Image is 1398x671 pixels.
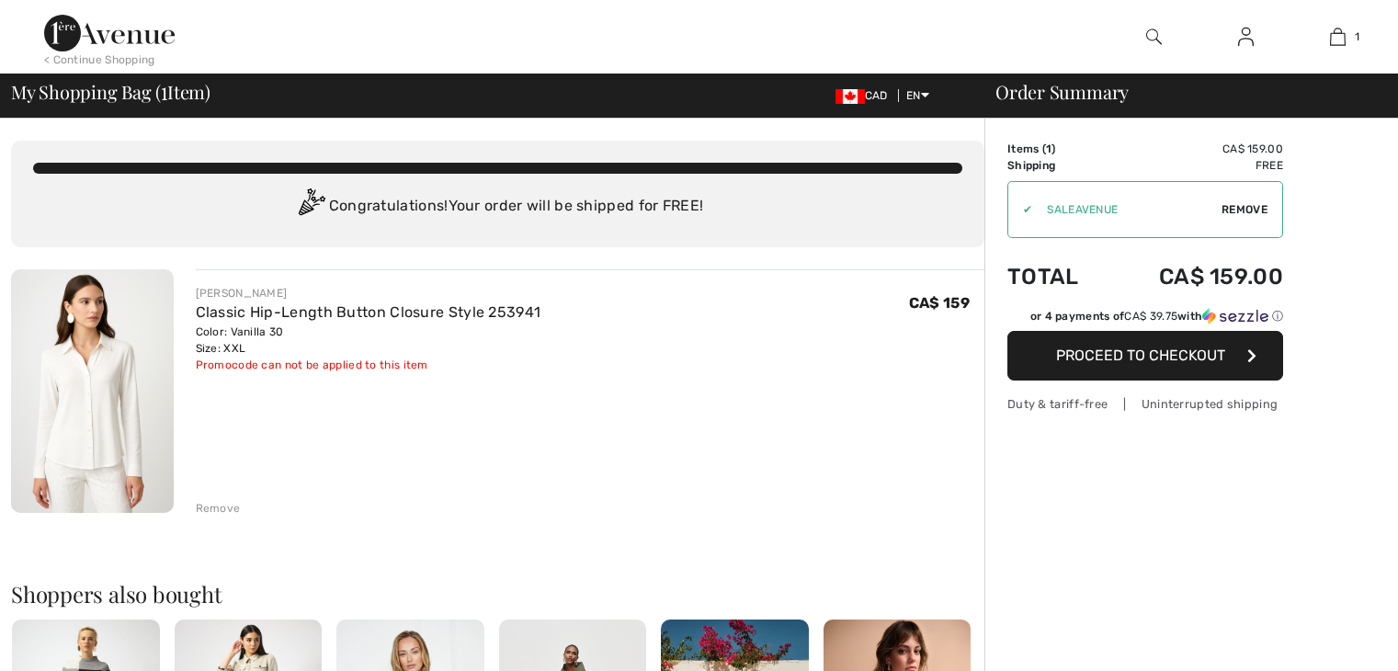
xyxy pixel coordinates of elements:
[1108,157,1283,174] td: Free
[11,269,174,513] img: Classic Hip-Length Button Closure Style 253941
[196,500,241,517] div: Remove
[44,15,175,51] img: 1ère Avenue
[11,83,210,101] span: My Shopping Bag ( Item)
[1056,347,1225,364] span: Proceed to Checkout
[1032,182,1222,237] input: Promo code
[1046,142,1051,155] span: 1
[973,83,1387,101] div: Order Summary
[1030,308,1283,324] div: or 4 payments of with
[11,583,984,605] h2: Shoppers also bought
[1007,157,1108,174] td: Shipping
[196,285,541,301] div: [PERSON_NAME]
[1108,141,1283,157] td: CA$ 159.00
[1007,308,1283,331] div: or 4 payments ofCA$ 39.75withSezzle Click to learn more about Sezzle
[1007,141,1108,157] td: Items ( )
[909,294,970,312] span: CA$ 159
[1202,308,1268,324] img: Sezzle
[1108,245,1283,308] td: CA$ 159.00
[44,51,155,68] div: < Continue Shopping
[1008,201,1032,218] div: ✔
[1222,201,1267,218] span: Remove
[1007,331,1283,381] button: Proceed to Checkout
[196,357,541,373] div: Promocode can not be applied to this item
[1330,26,1346,48] img: My Bag
[161,78,167,102] span: 1
[1292,26,1382,48] a: 1
[1355,28,1359,45] span: 1
[196,324,541,357] div: Color: Vanilla 30 Size: XXL
[33,188,962,225] div: Congratulations! Your order will be shipped for FREE!
[1223,26,1268,49] a: Sign In
[1007,395,1283,413] div: Duty & tariff-free | Uninterrupted shipping
[1238,26,1254,48] img: My Info
[196,303,541,321] a: Classic Hip-Length Button Closure Style 253941
[1146,26,1162,48] img: search the website
[1124,310,1177,323] span: CA$ 39.75
[1007,245,1108,308] td: Total
[292,188,329,225] img: Congratulation2.svg
[906,89,929,102] span: EN
[835,89,895,102] span: CAD
[835,89,865,104] img: Canadian Dollar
